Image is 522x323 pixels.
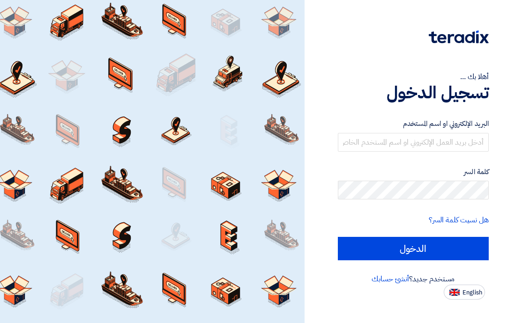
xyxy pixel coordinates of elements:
[338,133,489,152] input: أدخل بريد العمل الإلكتروني او اسم المستخدم الخاص بك ...
[372,273,409,285] a: أنشئ حسابك
[338,273,489,285] div: مستخدم جديد؟
[338,237,489,260] input: الدخول
[429,30,489,44] img: Teradix logo
[444,285,485,300] button: English
[429,214,489,226] a: هل نسيت كلمة السر؟
[462,289,482,296] span: English
[449,289,460,296] img: en-US.png
[338,167,489,177] label: كلمة السر
[338,71,489,82] div: أهلا بك ...
[338,118,489,129] label: البريد الإلكتروني او اسم المستخدم
[338,82,489,103] h1: تسجيل الدخول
